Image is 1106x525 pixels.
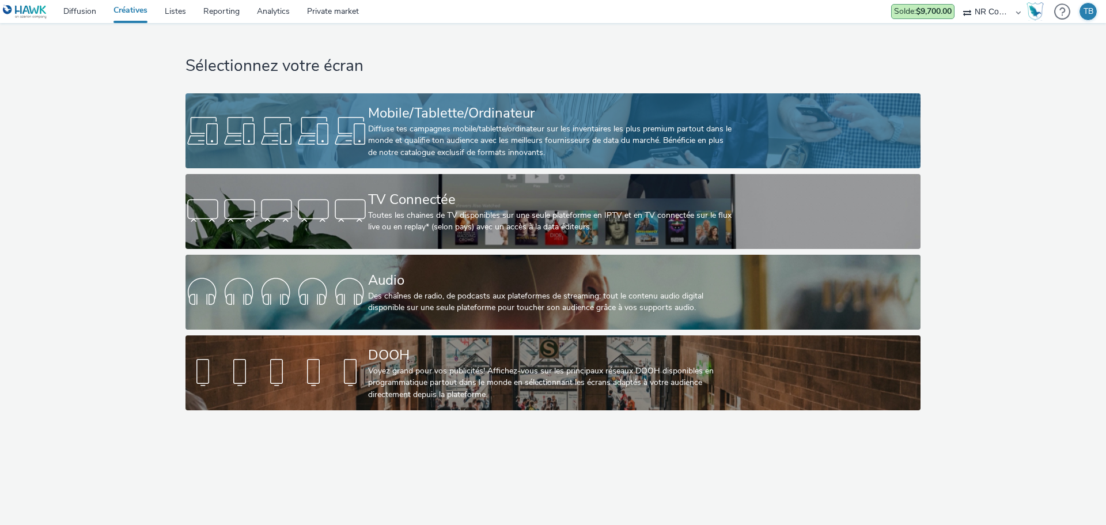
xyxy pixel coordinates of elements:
a: Mobile/Tablette/OrdinateurDiffuse tes campagnes mobile/tablette/ordinateur sur les inventaires le... [185,93,920,168]
div: Mobile/Tablette/Ordinateur [368,103,733,123]
div: Toutes les chaines de TV disponibles sur une seule plateforme en IPTV et en TV connectée sur le f... [368,210,733,233]
div: Les dépenses d'aujourd'hui ne sont pas encore prises en compte dans le solde [891,4,955,19]
div: Des chaînes de radio, de podcasts aux plateformes de streaming: tout le contenu audio digital dis... [368,290,733,314]
a: Hawk Academy [1027,2,1048,21]
div: TB [1084,3,1093,20]
div: Audio [368,270,733,290]
div: Voyez grand pour vos publicités! Affichez-vous sur les principaux réseaux DOOH disponibles en pro... [368,365,733,401]
div: DOOH [368,345,733,365]
img: undefined Logo [3,5,47,19]
a: DOOHVoyez grand pour vos publicités! Affichez-vous sur les principaux réseaux DOOH disponibles en... [185,335,920,410]
span: Solde : [894,6,952,17]
a: AudioDes chaînes de radio, de podcasts aux plateformes de streaming: tout le contenu audio digita... [185,255,920,330]
div: Diffuse tes campagnes mobile/tablette/ordinateur sur les inventaires les plus premium partout dan... [368,123,733,158]
strong: $9,700.00 [916,6,952,17]
img: Hawk Academy [1027,2,1044,21]
div: TV Connectée [368,190,733,210]
a: TV ConnectéeToutes les chaines de TV disponibles sur une seule plateforme en IPTV et en TV connec... [185,174,920,249]
h1: Sélectionnez votre écran [185,55,920,77]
